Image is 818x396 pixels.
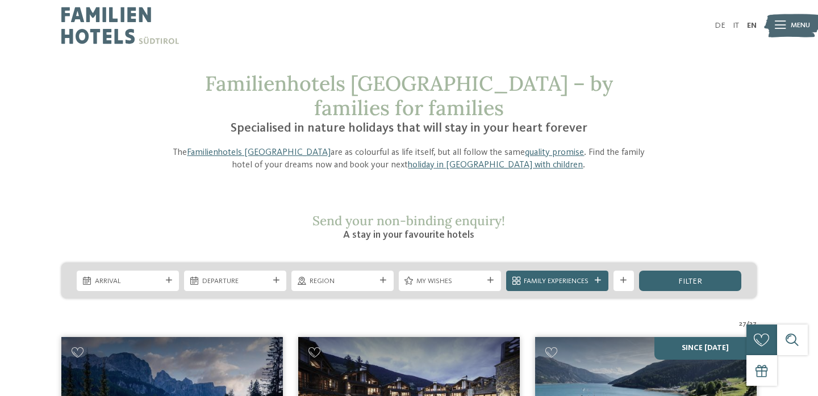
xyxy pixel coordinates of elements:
[231,122,587,134] span: Specialised in nature holidays that will stay in your heart forever
[715,22,725,30] a: DE
[408,161,583,170] a: holiday in [GEOGRAPHIC_DATA] with children
[791,20,810,31] span: Menu
[312,212,505,229] span: Send your non-binding enquiry!
[525,148,584,157] a: quality promise
[416,276,483,287] span: My wishes
[678,277,702,285] span: filter
[166,146,652,172] p: The are as colourful as life itself, but all follow the same . Find the family hotel of your drea...
[202,276,269,287] span: Departure
[95,276,161,287] span: Arrival
[310,276,376,287] span: Region
[205,70,613,121] span: Familienhotels [GEOGRAPHIC_DATA] – by families for families
[739,319,746,329] span: 27
[747,22,757,30] a: EN
[343,230,474,240] span: A stay in your favourite hotels
[746,319,749,329] span: /
[733,22,739,30] a: IT
[187,148,331,157] a: Familienhotels [GEOGRAPHIC_DATA]
[749,319,757,329] span: 27
[524,276,590,287] span: Family Experiences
